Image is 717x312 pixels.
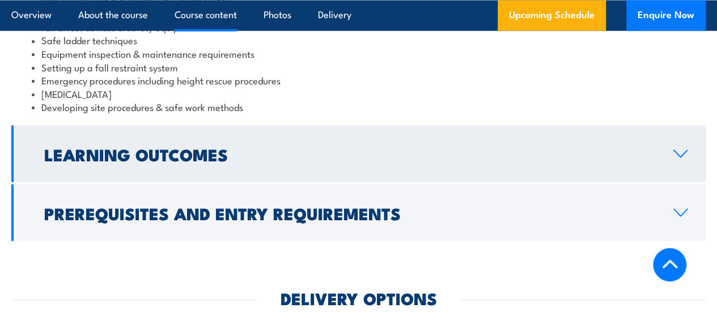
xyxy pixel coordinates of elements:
[44,205,655,220] h2: Prerequisites and Entry Requirements
[32,60,685,73] li: Setting up a fall restraint system
[32,46,685,59] li: Equipment inspection & maintenance requirements
[32,100,685,113] li: Developing site procedures & safe work methods
[281,290,437,305] h2: DELIVERY OPTIONS
[44,146,655,161] h2: Learning Outcomes
[32,87,685,100] li: [MEDICAL_DATA]
[11,125,706,182] a: Learning Outcomes
[32,73,685,86] li: Emergency procedures including height rescue procedures
[11,184,706,241] a: Prerequisites and Entry Requirements
[32,33,685,46] li: Safe ladder techniques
